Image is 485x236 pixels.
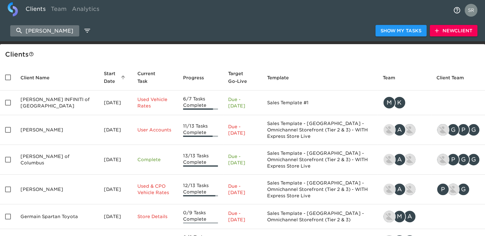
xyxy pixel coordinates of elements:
a: Clients [23,2,48,18]
p: Store Details [137,213,173,220]
img: shaun.lewis@roadster.com [404,154,415,165]
img: lowell@roadster.com [383,124,395,136]
div: A [393,123,406,136]
button: Show My Tasks [375,25,427,37]
td: [PERSON_NAME] [15,175,99,204]
div: G [467,153,480,166]
img: Profile [465,4,477,17]
img: rhianna.harrison@roadster.com [447,184,459,195]
div: Client s [5,49,482,59]
div: G [457,153,470,166]
p: Complete [137,156,173,163]
button: NewClient [430,25,477,37]
p: Due - [DATE] [228,123,257,136]
td: Sales Template - [GEOGRAPHIC_DATA] - Omnichannel Storefront (Tier 2 & 3) [262,204,378,229]
td: 13/13 Tasks Complete [178,145,223,175]
div: lowell@roadster.com, ashley.mizzi@roadster.com, shaun.lewis@roadster.com [383,153,426,166]
td: [DATE] [99,204,132,229]
div: P [457,123,470,136]
span: Template [267,74,297,82]
td: [PERSON_NAME] INFINITI of [GEOGRAPHIC_DATA] [15,90,99,115]
span: Calculated based on the start date and the duration of all Tasks contained in this Hub. [228,70,249,85]
div: A [403,210,416,223]
p: Due - [DATE] [228,96,257,109]
p: User Accounts [137,127,173,133]
td: [PERSON_NAME] [15,115,99,145]
p: Due - [DATE] [228,183,257,196]
td: [DATE] [99,145,132,175]
td: Sales Template - [GEOGRAPHIC_DATA] - Omnichannel Storefront (Tier 2 & 3) - WITH Express Store Live [262,145,378,175]
div: rhianna.harrison@roadster.com, pgermain@germain.com, gena.rathel@eleadcrm.com, grathel0@gmail.com [436,153,480,166]
span: New Client [435,27,472,35]
div: P [436,183,449,196]
td: Sales Template - [GEOGRAPHIC_DATA] - Omnichannel Storefront (Tier 2 & 3) - WITH Express Store Live [262,115,378,145]
div: K [393,96,406,109]
button: notifications [449,3,465,18]
img: lowell@roadster.com [383,154,395,165]
img: shaun.lewis@roadster.com [404,184,415,195]
td: [DATE] [99,175,132,204]
span: Start Date [104,70,127,85]
div: G [457,183,470,196]
p: Used Vehicle Rates [137,96,173,109]
span: This is the next Task in this Hub that should be completed [137,70,165,85]
td: Sales Template #1 [262,90,378,115]
img: shaun.lewis@roadster.com [404,124,415,136]
p: Used & CPO Vehicle Rates [137,183,173,196]
img: logo [8,2,18,16]
span: Client Team [436,74,472,82]
span: Client Name [20,74,58,82]
td: [DATE] [99,115,132,145]
div: M [383,96,396,109]
a: Team [48,2,69,18]
input: search [10,25,79,36]
td: [DATE] [99,90,132,115]
span: Target Go-Live [228,70,257,85]
div: lowell@roadster.com, ashley.mizzi@roadster.com, shaun.lewis@roadster.com [383,123,426,136]
div: G [467,123,480,136]
button: edit [82,25,93,36]
span: Current Task [137,70,173,85]
div: pgermain@germain.com, rhianna.harrison@roadster.com, gena.rathel@eleadcrm.com [436,183,480,196]
span: Team [383,74,404,82]
p: Due - [DATE] [228,153,257,166]
span: Show My Tasks [381,27,421,35]
div: shaun.lewis@roadster.com, mike.crothers@roadster.com, ashley.mizzi@roadster.com [383,210,426,223]
img: rhianna.harrison@roadster.com [437,154,449,165]
img: shaun.lewis@roadster.com [383,211,395,222]
td: 12/13 Tasks Complete [178,175,223,204]
img: lowell@roadster.com [383,184,395,195]
svg: This is a list of all of your clients and clients shared with you [29,51,34,57]
td: Germain Spartan Toyota [15,204,99,229]
a: Analytics [69,2,102,18]
div: P [447,153,459,166]
img: rhianna.harrison@roadster.com [437,124,449,136]
div: M [393,210,406,223]
td: 0/9 Tasks Complete [178,204,223,229]
div: rhianna.harrison@roadster.com, gena.rathel@eleadcrm.com, pgermain@germain.com, grathel0@gmail.com [436,123,480,136]
span: Progress [183,74,212,82]
td: 11/13 Tasks Complete [178,115,223,145]
div: lowell@roadster.com, ashley.mizzi@roadster.com, shaun.lewis@roadster.com [383,183,426,196]
td: [PERSON_NAME] of Columbus [15,145,99,175]
p: Due - [DATE] [228,210,257,223]
div: A [393,183,406,196]
div: mike.crothers@roadster.com, kevin.dodt@roadster.com [383,96,426,109]
div: A [393,153,406,166]
td: 6/7 Tasks Complete [178,90,223,115]
td: Sales Template - [GEOGRAPHIC_DATA] - Omnichannel Storefront (Tier 2 & 3) - WITH Express Store Live [262,175,378,204]
div: G [447,123,459,136]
